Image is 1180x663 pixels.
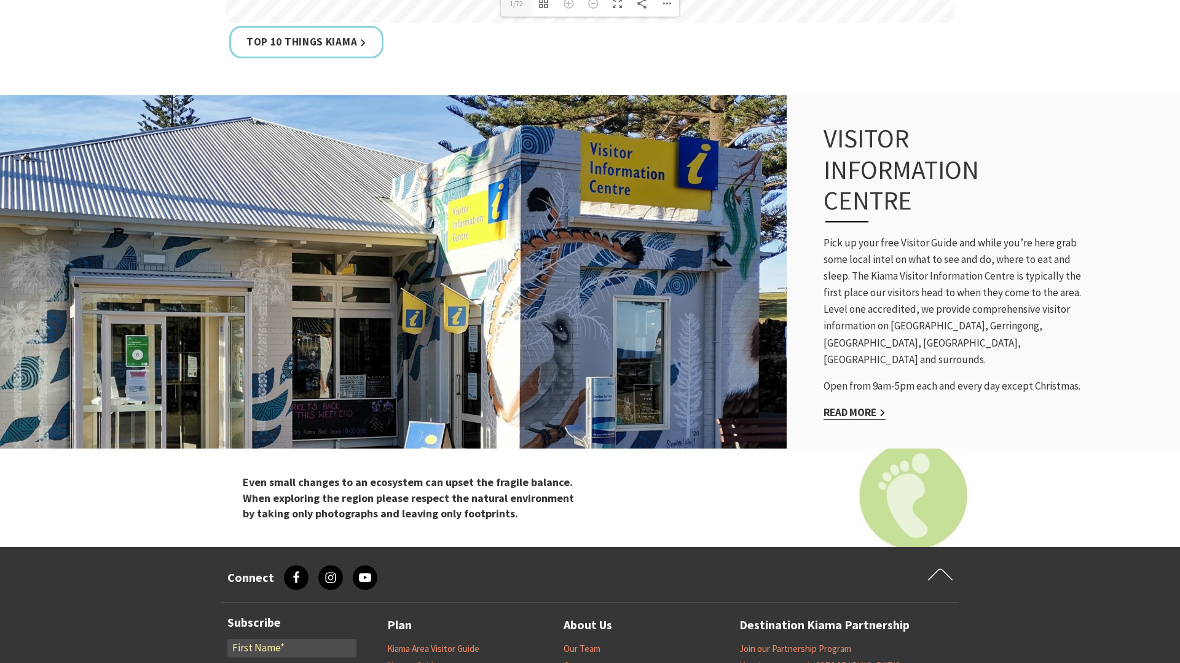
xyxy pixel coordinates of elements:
a: Destination Kiama Partnership [739,615,910,635]
p: Pick up your free Visitor Guide and while you’re here grab some local intel on what to see and do... [824,235,1094,369]
a: Plan [387,615,412,635]
p: Open from 9am-5pm each and every day except Christmas. [824,378,1094,394]
a: Our Team [564,643,600,655]
h3: Subscribe [227,615,356,630]
a: Join our Partnership Program [739,643,851,655]
a: Top 10 Things Kiama [229,26,383,58]
a: Kiama Area Visitor Guide [387,643,479,655]
a: Read More [824,406,886,420]
h3: Connect [227,570,274,585]
input: First Name* [227,639,356,657]
strong: Even small changes to an ecosystem can upset the fragile balance. When exploring the region pleas... [243,476,574,520]
a: About Us [564,615,612,635]
h3: Visitor Information Centre [824,123,1067,222]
